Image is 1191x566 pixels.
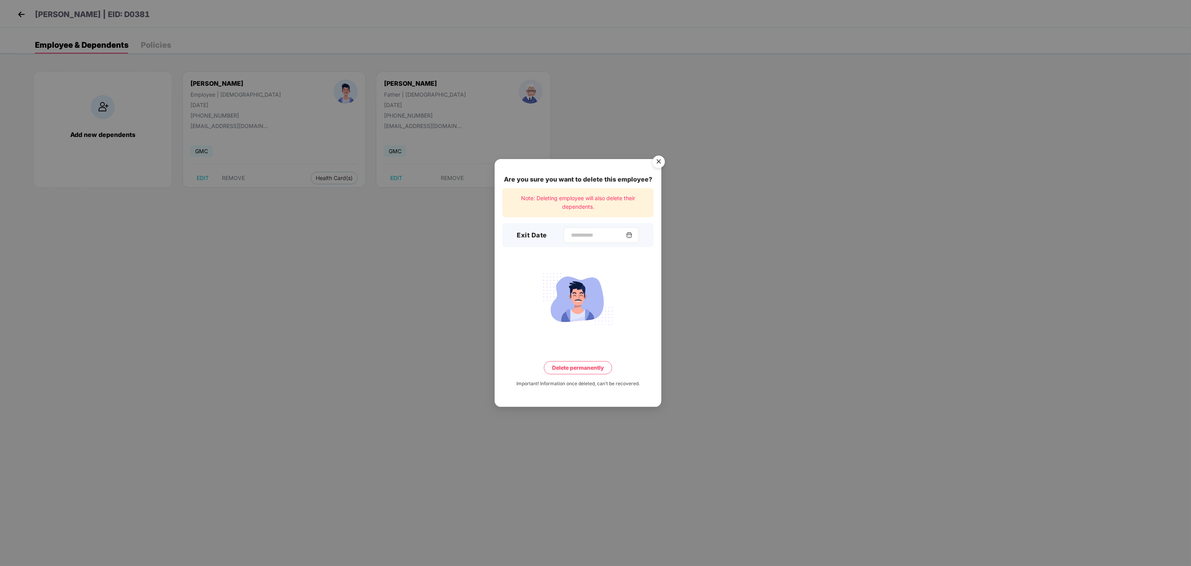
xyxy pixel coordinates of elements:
[648,152,669,173] button: Close
[517,230,547,241] h3: Exit Date
[535,269,621,329] img: svg+xml;base64,PHN2ZyB4bWxucz0iaHR0cDovL3d3dy53My5vcmcvMjAwMC9zdmciIHdpZHRoPSIyMjQiIGhlaWdodD0iMT...
[502,188,654,217] div: Note: Deleting employee will also delete their dependents.
[626,232,632,238] img: svg+xml;base64,PHN2ZyBpZD0iQ2FsZW5kYXItMzJ4MzIiIHhtbG5zPSJodHRwOi8vd3d3LnczLm9yZy8yMDAwL3N2ZyIgd2...
[544,361,612,374] button: Delete permanently
[516,380,640,388] div: Important! Information once deleted, can’t be recovered.
[502,175,654,184] div: Are you sure you want to delete this employee?
[648,152,670,174] img: svg+xml;base64,PHN2ZyB4bWxucz0iaHR0cDovL3d3dy53My5vcmcvMjAwMC9zdmciIHdpZHRoPSI1NiIgaGVpZ2h0PSI1Ni...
